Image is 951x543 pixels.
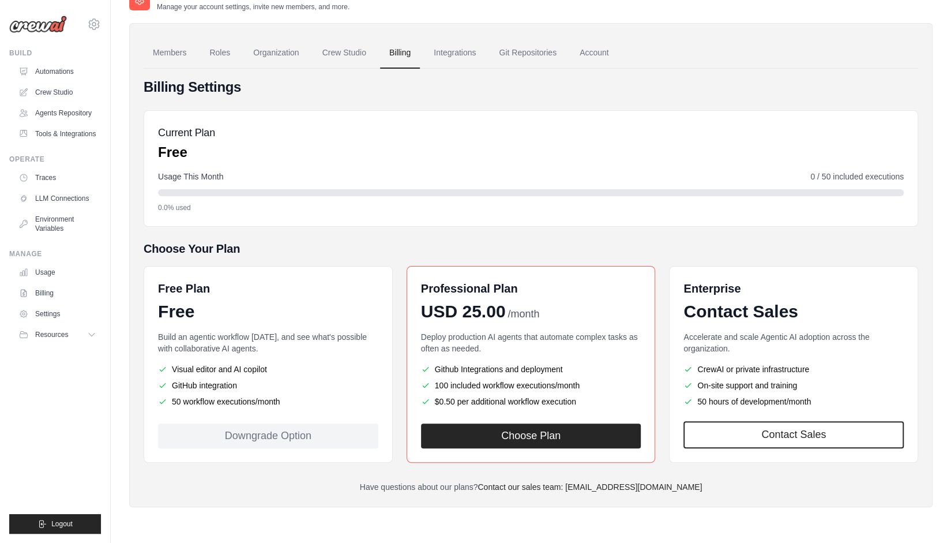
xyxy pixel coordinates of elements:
[158,280,210,297] h6: Free Plan
[200,38,239,69] a: Roles
[490,38,566,69] a: Git Repositories
[313,38,375,69] a: Crew Studio
[421,424,641,448] button: Choose Plan
[9,48,101,58] div: Build
[508,306,539,322] span: /month
[157,2,349,12] p: Manage your account settings, invite new members, and more.
[9,249,101,259] div: Manage
[14,210,101,238] a: Environment Variables
[14,325,101,344] button: Resources
[683,331,904,354] p: Accelerate and scale Agentic AI adoption across the organization.
[683,421,904,448] a: Contact Sales
[158,396,378,407] li: 50 workflow executions/month
[14,62,101,81] a: Automations
[478,482,702,492] a: Contact our sales team: [EMAIL_ADDRESS][DOMAIN_NAME]
[810,171,904,182] span: 0 / 50 included executions
[683,364,904,375] li: CrewAI or private infrastructure
[683,380,904,391] li: On-site support and training
[158,171,223,182] span: Usage This Month
[51,519,73,529] span: Logout
[570,38,618,69] a: Account
[14,125,101,143] a: Tools & Integrations
[158,331,378,354] p: Build an agentic workflow [DATE], and see what's possible with collaborative AI agents.
[9,16,67,33] img: Logo
[9,514,101,534] button: Logout
[424,38,485,69] a: Integrations
[158,424,378,448] div: Downgrade Option
[14,83,101,102] a: Crew Studio
[683,396,904,407] li: 50 hours of development/month
[421,280,518,297] h6: Professional Plan
[35,330,68,339] span: Resources
[14,189,101,208] a: LLM Connections
[14,305,101,323] a: Settings
[144,481,918,493] p: Have questions about our plans?
[380,38,420,69] a: Billing
[421,301,506,322] span: USD 25.00
[244,38,308,69] a: Organization
[144,38,196,69] a: Members
[421,331,641,354] p: Deploy production AI agents that automate complex tasks as often as needed.
[9,155,101,164] div: Operate
[683,301,904,322] div: Contact Sales
[158,380,378,391] li: GitHub integration
[14,284,101,302] a: Billing
[14,263,101,282] a: Usage
[683,280,904,297] h6: Enterprise
[158,203,191,212] span: 0.0% used
[421,396,641,407] li: $0.50 per additional workflow execution
[158,301,378,322] div: Free
[14,104,101,122] a: Agents Repository
[158,125,215,141] h5: Current Plan
[421,364,641,375] li: Github Integrations and deployment
[144,241,918,257] h5: Choose Your Plan
[158,143,215,162] p: Free
[144,78,918,96] h4: Billing Settings
[158,364,378,375] li: Visual editor and AI copilot
[421,380,641,391] li: 100 included workflow executions/month
[14,168,101,187] a: Traces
